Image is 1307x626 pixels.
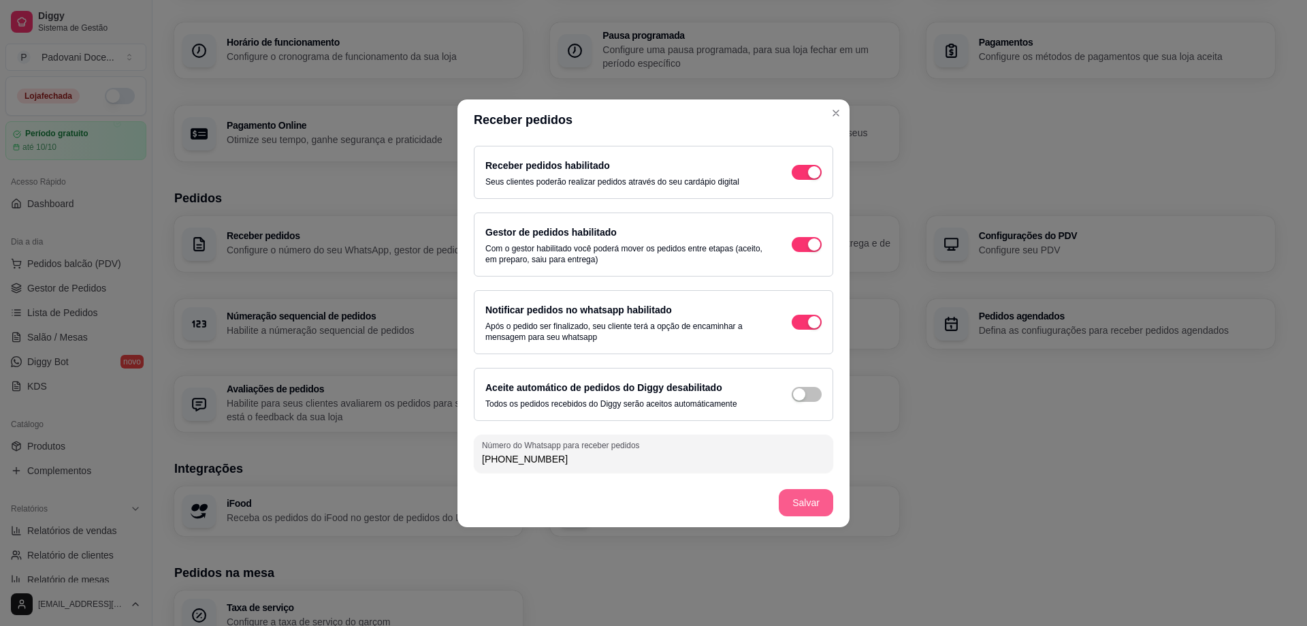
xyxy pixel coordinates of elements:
[482,439,644,451] label: Número do Whatsapp para receber pedidos
[485,304,672,315] label: Notificar pedidos no whatsapp habilitado
[485,176,739,187] p: Seus clientes poderão realizar pedidos através do seu cardápio digital
[485,227,617,238] label: Gestor de pedidos habilitado
[485,160,610,171] label: Receber pedidos habilitado
[825,102,847,124] button: Close
[482,452,825,466] input: Número do Whatsapp para receber pedidos
[485,398,737,409] p: Todos os pedidos recebidos do Diggy serão aceitos automáticamente
[779,489,833,516] button: Salvar
[485,243,764,265] p: Com o gestor habilitado você poderá mover os pedidos entre etapas (aceito, em preparo, saiu para ...
[457,99,850,140] header: Receber pedidos
[485,382,722,393] label: Aceite automático de pedidos do Diggy desabilitado
[485,321,764,343] p: Após o pedido ser finalizado, seu cliente terá a opção de encaminhar a mensagem para seu whatsapp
